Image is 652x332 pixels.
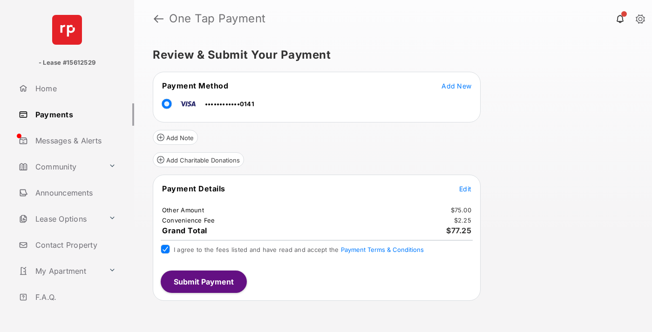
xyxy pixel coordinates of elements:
[153,49,626,61] h5: Review & Submit Your Payment
[454,216,472,224] td: $2.25
[161,271,247,293] button: Submit Payment
[162,206,204,214] td: Other Amount
[15,234,134,256] a: Contact Property
[459,184,471,193] button: Edit
[174,246,424,253] span: I agree to the fees listed and have read and accept the
[162,81,228,90] span: Payment Method
[15,103,134,126] a: Payments
[459,185,471,193] span: Edit
[153,130,198,145] button: Add Note
[15,286,134,308] a: F.A.Q.
[446,226,471,235] span: $77.25
[341,246,424,253] button: I agree to the fees listed and have read and accept the
[15,260,105,282] a: My Apartment
[15,182,134,204] a: Announcements
[441,82,471,90] span: Add New
[52,15,82,45] img: svg+xml;base64,PHN2ZyB4bWxucz0iaHR0cDovL3d3dy53My5vcmcvMjAwMC9zdmciIHdpZHRoPSI2NCIgaGVpZ2h0PSI2NC...
[153,152,244,167] button: Add Charitable Donations
[450,206,472,214] td: $75.00
[162,184,225,193] span: Payment Details
[15,129,134,152] a: Messages & Alerts
[15,156,105,178] a: Community
[205,100,254,108] span: ••••••••••••0141
[441,81,471,90] button: Add New
[39,58,95,68] p: - Lease #15612529
[162,216,216,224] td: Convenience Fee
[15,77,134,100] a: Home
[162,226,207,235] span: Grand Total
[169,13,266,24] strong: One Tap Payment
[15,208,105,230] a: Lease Options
